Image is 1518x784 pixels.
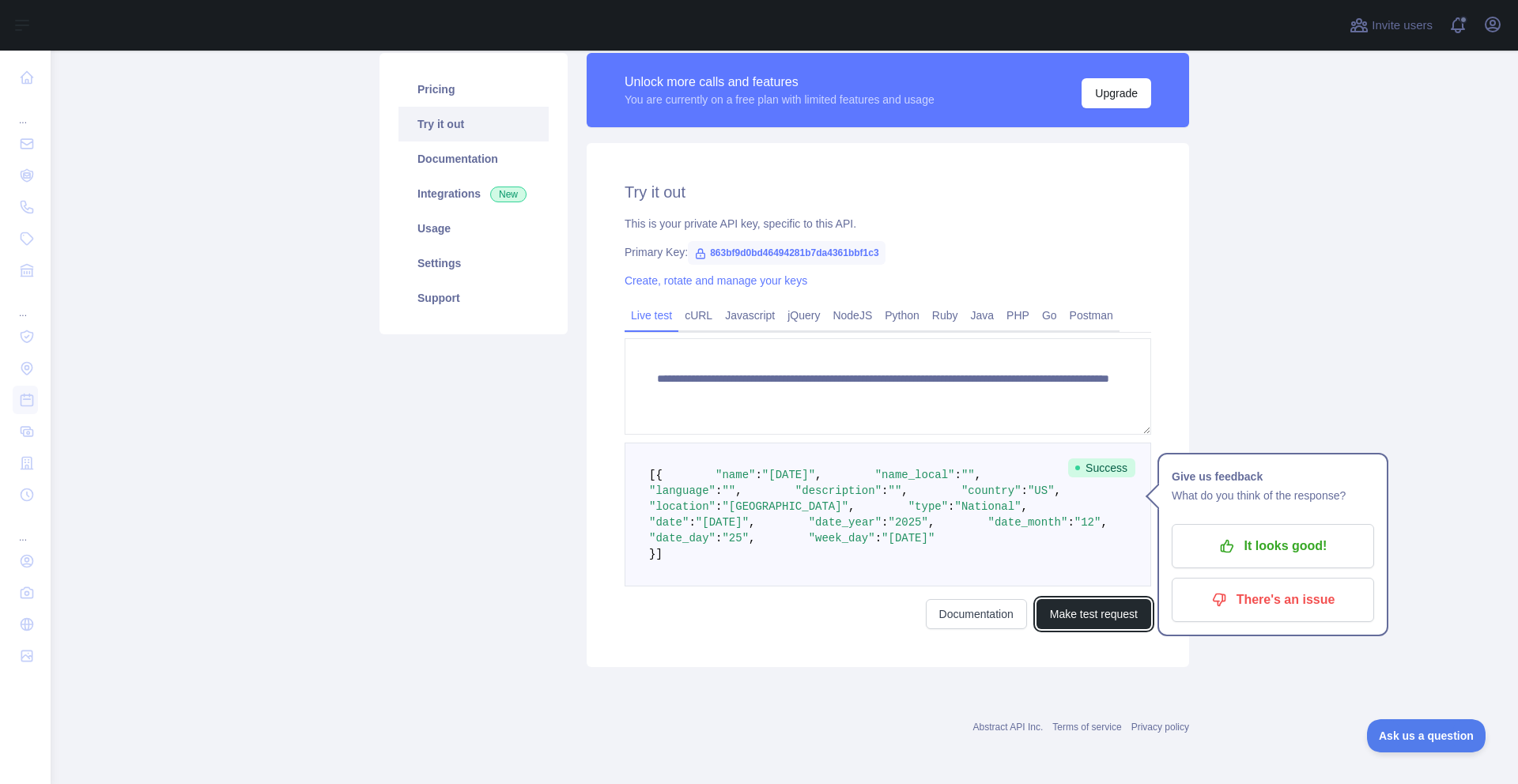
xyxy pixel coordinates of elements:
[1131,722,1189,733] a: Privacy policy
[1184,586,1362,613] p: There's an issue
[1037,599,1151,629] button: Make test request
[655,469,662,481] span: {
[826,303,878,328] a: NodeJS
[1372,17,1433,35] span: Invite users
[716,484,722,497] span: :
[882,516,888,529] span: :
[625,274,807,287] a: Create, rotate and manage your keys
[1063,303,1120,328] a: Postman
[722,484,735,497] span: ""
[755,469,761,481] span: :
[749,516,755,529] span: ,
[762,469,815,481] span: "[DATE]"
[1367,719,1486,752] iframe: Toggle Customer Support
[649,548,655,560] span: }
[1036,303,1063,328] a: Go
[1346,13,1436,38] button: Invite users
[655,548,662,560] span: ]
[398,107,549,141] a: Try it out
[1172,486,1374,505] p: What do you think of the response?
[398,246,549,281] a: Settings
[398,211,549,246] a: Usage
[649,484,716,497] span: "language"
[901,484,908,497] span: ,
[928,516,935,529] span: ,
[1055,484,1061,497] span: ,
[1101,516,1107,529] span: ,
[1082,78,1151,108] button: Upgrade
[696,516,749,529] span: "[DATE]"
[1028,484,1055,497] span: "US"
[908,500,948,513] span: "type"
[716,532,722,545] span: :
[882,484,888,497] span: :
[13,512,38,544] div: ...
[965,303,1001,328] a: Java
[926,303,965,328] a: Ruby
[875,532,882,545] span: :
[1172,578,1374,622] button: There's an issue
[1021,484,1028,497] span: :
[716,500,722,513] span: :
[1074,516,1101,529] span: "12"
[1021,500,1028,513] span: ,
[888,484,901,497] span: ""
[1172,524,1374,568] button: It looks good!
[625,73,935,92] div: Unlock more calls and features
[926,599,1027,629] a: Documentation
[625,244,1151,260] div: Primary Key:
[975,469,981,481] span: ,
[649,469,655,481] span: [
[955,469,961,481] span: :
[882,532,935,545] span: "[DATE]"
[973,722,1044,733] a: Abstract API Inc.
[809,516,882,529] span: "date_year"
[625,303,678,328] a: Live test
[848,500,855,513] span: ,
[955,500,1021,513] span: "National"
[688,241,885,265] span: 863bf9d0bd46494281b7da4361bbf1c3
[625,92,935,107] div: You are currently on a free plan with limited features and usage
[1068,458,1135,477] span: Success
[735,484,742,497] span: ,
[398,176,549,211] a: Integrations New
[948,500,954,513] span: :
[689,516,695,529] span: :
[625,216,1151,232] div: This is your private API key, specific to this API.
[878,303,926,328] a: Python
[1052,722,1121,733] a: Terms of service
[649,500,716,513] span: "location"
[1172,467,1374,486] h1: Give us feedback
[649,532,716,545] span: "date_day"
[815,469,821,481] span: ,
[1067,516,1074,529] span: :
[13,95,38,126] div: ...
[875,469,955,481] span: "name_local"
[649,516,689,529] span: "date"
[398,72,549,107] a: Pricing
[625,181,1151,203] h2: Try it out
[678,303,719,328] a: cURL
[781,303,826,328] a: jQuery
[988,516,1068,529] span: "date_month"
[719,303,781,328] a: Javascript
[13,288,38,319] div: ...
[398,281,549,315] a: Support
[490,187,527,202] span: New
[716,469,755,481] span: "name"
[722,532,749,545] span: "25"
[1000,303,1036,328] a: PHP
[889,516,928,529] span: "2025"
[722,500,848,513] span: "[GEOGRAPHIC_DATA]"
[961,484,1021,497] span: "country"
[809,532,875,545] span: "week_day"
[1184,533,1362,560] p: It looks good!
[749,532,755,545] span: ,
[398,141,549,176] a: Documentation
[795,484,882,497] span: "description"
[961,469,975,481] span: ""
